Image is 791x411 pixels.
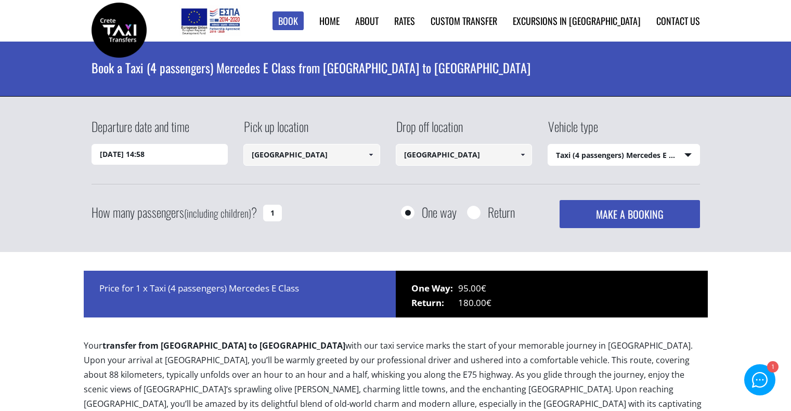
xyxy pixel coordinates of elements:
[273,11,304,31] a: Book
[396,144,533,166] input: Select drop-off location
[179,5,241,36] img: e-bannersEUERDF180X90.jpg
[92,42,700,94] h1: Book a Taxi (4 passengers) Mercedes E Class from [GEOGRAPHIC_DATA] to [GEOGRAPHIC_DATA]
[319,14,340,28] a: Home
[243,117,308,144] label: Pick up location
[92,117,189,144] label: Departure date and time
[184,205,251,221] small: (including children)
[411,281,458,296] span: One Way:
[431,14,497,28] a: Custom Transfer
[548,117,598,144] label: Vehicle type
[488,206,515,219] label: Return
[102,340,345,351] b: transfer from [GEOGRAPHIC_DATA] to [GEOGRAPHIC_DATA]
[656,14,700,28] a: Contact us
[394,14,415,28] a: Rates
[767,362,777,373] div: 1
[84,271,396,317] div: Price for 1 x Taxi (4 passengers) Mercedes E Class
[548,144,699,166] span: Taxi (4 passengers) Mercedes E Class
[243,144,380,166] input: Select pickup location
[560,200,699,228] button: MAKE A BOOKING
[92,23,147,34] a: Crete Taxi Transfers | Book a Taxi transfer from Heraklion airport to Rethymnon city | Crete Taxi...
[396,271,708,317] div: 95.00€ 180.00€
[411,296,458,310] span: Return:
[422,206,457,219] label: One way
[355,14,379,28] a: About
[362,144,379,166] a: Show All Items
[92,200,257,226] label: How many passengers ?
[513,14,641,28] a: Excursions in [GEOGRAPHIC_DATA]
[514,144,531,166] a: Show All Items
[92,3,147,58] img: Crete Taxi Transfers | Book a Taxi transfer from Heraklion airport to Rethymnon city | Crete Taxi...
[396,117,463,144] label: Drop off location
